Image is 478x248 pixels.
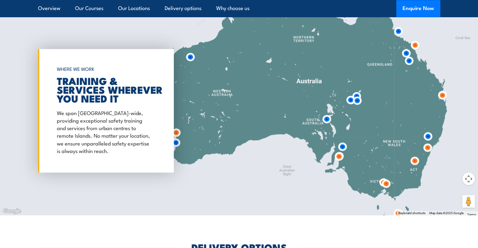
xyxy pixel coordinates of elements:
button: Map camera controls [462,172,475,185]
a: Terms (opens in new tab) [467,213,476,216]
button: Keyboard shortcuts [398,211,426,215]
a: Click to see this area on Google Maps [2,207,22,215]
h2: TRAINING & SERVICES WHEREVER YOU NEED IT [57,76,152,103]
button: Drag Pegman onto the map to open Street View [462,195,475,208]
span: Map data ©2025 Google [429,211,464,214]
p: We span [GEOGRAPHIC_DATA]-wide, providing exceptional safety training and services from urban cen... [57,109,152,154]
h6: WHERE WE WORK [57,63,152,75]
img: Google [2,207,22,215]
